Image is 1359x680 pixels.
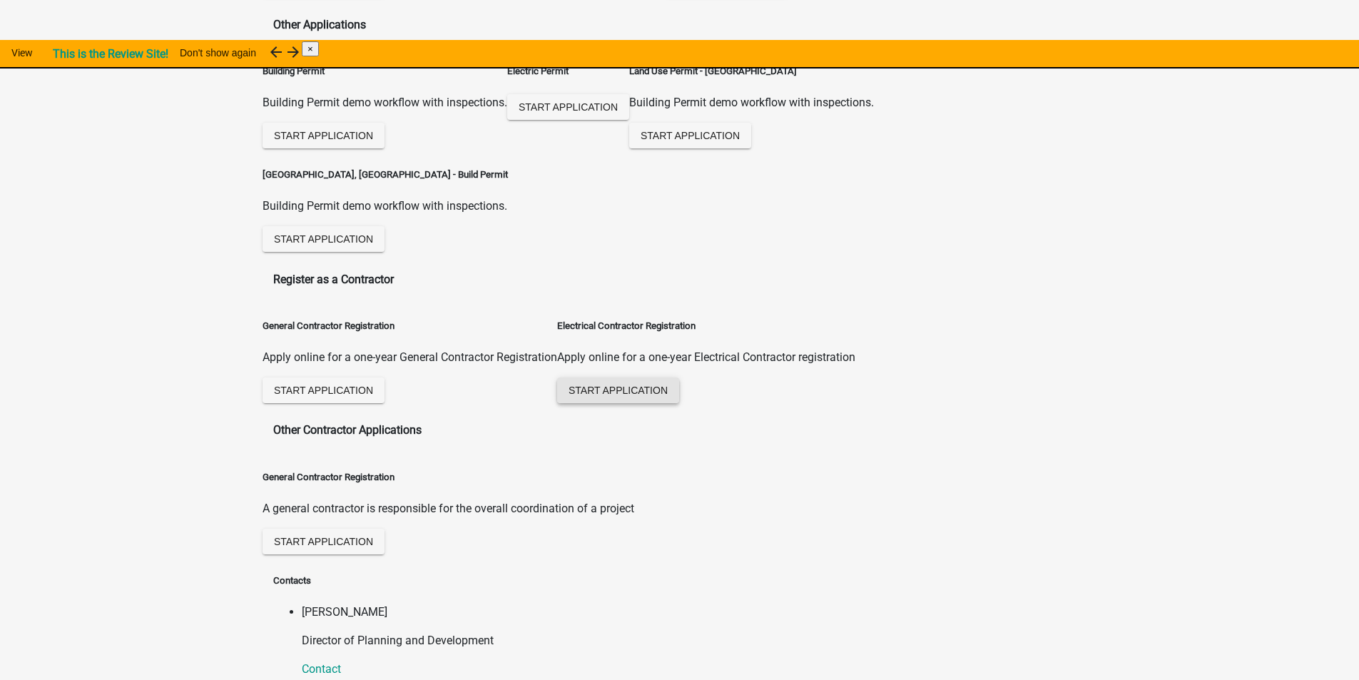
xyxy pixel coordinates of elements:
span: Start Application [519,101,618,113]
p: Building Permit demo workflow with inspections. [263,94,507,111]
p: A general contractor is responsible for the overall coordination of a project [263,500,634,517]
h5: Electrical Contractor Registration [557,319,855,333]
button: Close [302,41,319,56]
p: Apply online for a one-year Electrical Contractor registration [557,349,855,366]
button: Don't show again [168,40,268,66]
i: arrow_forward [285,44,302,61]
button: Start Application [629,123,751,148]
p: [PERSON_NAME] [302,604,494,621]
p: Director of Planning and Development [302,632,494,649]
h5: Building Permit [263,64,507,78]
button: Start Application [557,377,679,403]
span: Start Application [641,130,740,141]
span: Start Application [274,535,373,547]
strong: This is the Review Site! [53,47,168,61]
h5: General Contractor Registration [263,319,557,333]
span: Start Application [569,385,668,396]
wm-workflow-list-section: Other Contractor Applications [273,422,1086,558]
span: × [307,44,313,54]
h4: Other Applications [273,16,1086,34]
a: Contact [302,662,341,676]
h4: Other Contractor Applications [273,422,1086,439]
h4: Register as a Contractor [273,271,1086,288]
wm-workflow-list-section: Other Applications [273,16,1086,256]
span: Start Application [274,130,373,141]
h5: [GEOGRAPHIC_DATA], [GEOGRAPHIC_DATA] - Build Permit [263,168,508,182]
p: Apply online for a one-year General Contractor Registration [263,349,557,366]
span: Start Application [274,385,373,396]
button: Start Application [263,226,385,252]
span: Start Application [274,233,373,245]
i: arrow_back [268,44,285,61]
p: Building Permit demo workflow with inspections. [263,198,508,215]
h5: Electric Permit [507,64,629,78]
button: Start Application [263,377,385,403]
p: Building Permit demo workflow with inspections. [629,94,874,111]
button: Start Application [507,94,629,120]
h5: General Contractor Registration [263,470,634,484]
button: Start Application [263,123,385,148]
h5: Land Use Permit - [GEOGRAPHIC_DATA] [629,64,874,78]
button: Start Application [263,529,385,554]
h5: Contacts [273,574,494,588]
